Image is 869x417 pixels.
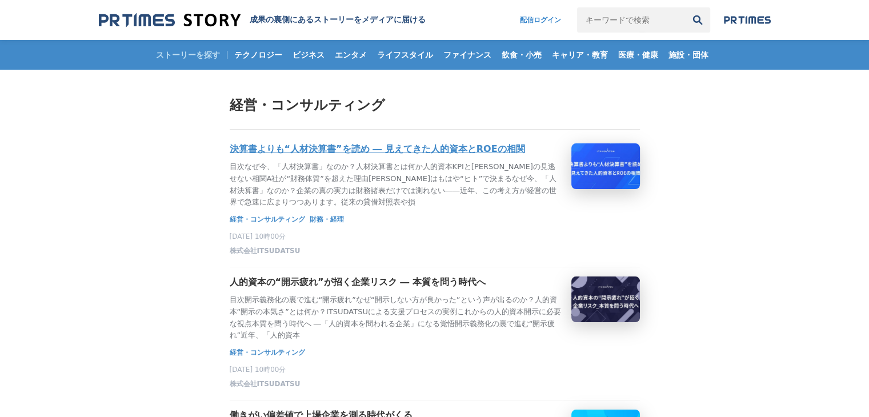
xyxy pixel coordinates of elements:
[547,40,612,70] a: キャリア・教育
[330,40,371,70] a: エンタメ
[230,50,287,60] span: テクノロジー
[664,50,713,60] span: 施設・団体
[330,50,371,60] span: エンタメ
[508,7,572,33] a: 配信ログイン
[230,365,640,375] p: [DATE] 10時00分
[288,40,329,70] a: ビジネス
[724,15,771,25] img: prtimes
[439,50,496,60] span: ファイナンス
[230,379,301,389] span: 株式会社ITSUDATSU
[230,276,640,342] a: 人的資本の“開示疲れ”が招く企業リスク ― 本質を問う時代へ目次開示義務化の裏で進む“開示疲れ”なぜ“開示しない方が良かった”という声が出るのか？人的資本“開示の本気さ”とは何か？ITSUDAT...
[230,143,640,209] a: 決算書よりも“人材決算書”を読め ― 見えてきた人的資本とROEの相関目次なぜ今、「人材決算書」なのか？人材決算書とは何か人的資本KPIと[PERSON_NAME]の見逃せない相関A社が“財務体...
[685,7,710,33] button: 検索
[439,40,496,70] a: ファイナンス
[230,97,385,113] span: 経営・コンサルティング
[99,13,426,28] a: 成果の裏側にあるストーリーをメディアに届ける 成果の裏側にあるストーリーをメディアに届ける
[614,50,663,60] span: 医療・健康
[230,246,301,256] span: 株式会社ITSUDATSU
[230,40,287,70] a: テクノロジー
[310,214,344,225] a: 財務・経理
[373,40,438,70] a: ライフスタイル
[230,214,305,225] a: 経営・コンサルティング
[230,143,525,155] h3: 決算書よりも“人材決算書”を読め ― 見えてきた人的資本とROEの相関
[230,161,562,209] p: 目次なぜ今、「人材決算書」なのか？人材決算書とは何か人的資本KPIと[PERSON_NAME]の見逃せない相関A社が“財務体質”を超えた理由[PERSON_NAME]はもはや“ヒト”で決まるなぜ...
[99,13,241,28] img: 成果の裏側にあるストーリーをメディアに届ける
[250,15,426,25] h1: 成果の裏側にあるストーリーをメディアに届ける
[497,50,546,60] span: 飲食・小売
[547,50,612,60] span: キャリア・教育
[230,383,301,391] a: 株式会社ITSUDATSU
[373,50,438,60] span: ライフスタイル
[230,347,305,358] a: 経営・コンサルティング
[577,7,685,33] input: キーワードで検索
[230,294,562,342] p: 目次開示義務化の裏で進む“開示疲れ”なぜ“開示しない方が良かった”という声が出るのか？人的資本“開示の本気さ”とは何か？ITSUDATSUによる支援プロセスの実例これからの人的資本開示に必要な視...
[230,232,640,242] p: [DATE] 10時00分
[664,40,713,70] a: 施設・団体
[230,276,486,288] h3: 人的資本の“開示疲れ”が招く企業リスク ― 本質を問う時代へ
[230,250,301,258] a: 株式会社ITSUDATSU
[497,40,546,70] a: 飲食・小売
[288,50,329,60] span: ビジネス
[614,40,663,70] a: 医療・健康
